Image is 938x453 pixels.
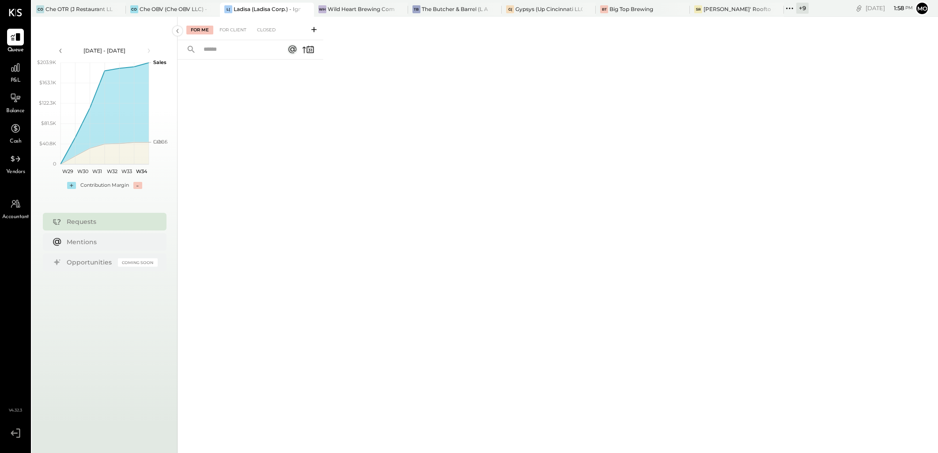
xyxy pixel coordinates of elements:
a: Accountant [0,196,30,221]
div: Opportunities [67,258,113,267]
text: $40.8K [39,140,56,147]
text: W30 [77,168,88,174]
div: SR [694,5,702,13]
div: G( [506,5,514,13]
text: $163.1K [39,79,56,86]
text: Sales [153,59,166,65]
button: Mo [915,1,929,15]
div: copy link [855,4,863,13]
span: Vendors [6,168,25,176]
div: For Me [186,26,213,34]
div: Ladisa (Ladisa Corp.) - Ignite [234,5,301,13]
div: Mentions [67,238,153,246]
text: $203.9K [37,59,56,65]
div: Contribution Margin [80,182,129,189]
a: Balance [0,90,30,115]
div: BT [600,5,608,13]
text: $81.5K [41,120,56,126]
div: CO [130,5,138,13]
text: Labor [153,139,166,145]
div: Che OBV (Che OBV LLC) - Ignite [140,5,207,13]
span: Queue [8,46,24,54]
a: Queue [0,29,30,54]
text: W29 [62,168,73,174]
div: - [133,182,142,189]
a: Vendors [0,151,30,176]
div: CO [36,5,44,13]
text: W31 [92,168,102,174]
a: Cash [0,120,30,146]
div: L( [224,5,232,13]
text: W33 [121,168,132,174]
div: The Butcher & Barrel (L Argento LLC) - [GEOGRAPHIC_DATA] [422,5,489,13]
div: Che OTR (J Restaurant LLC) - Ignite [45,5,113,13]
div: WH [318,5,326,13]
div: Big Top Brewing [609,5,653,13]
text: W34 [136,168,147,174]
text: W32 [106,168,117,174]
span: Accountant [2,213,29,221]
div: Closed [253,26,280,34]
span: Balance [6,107,25,115]
div: [DATE] [866,4,913,12]
div: Requests [67,217,153,226]
div: Coming Soon [118,258,158,267]
div: For Client [215,26,251,34]
div: [PERSON_NAME]' Rooftop - Ignite [703,5,771,13]
div: + 9 [796,3,809,14]
a: P&L [0,59,30,85]
div: + [67,182,76,189]
div: Wild Heart Brewing Company [328,5,395,13]
text: 0 [53,161,56,167]
span: P&L [11,77,21,85]
span: Cash [10,138,21,146]
div: [DATE] - [DATE] [67,47,142,54]
text: $122.3K [39,100,56,106]
div: TB [412,5,420,13]
div: Gypsys (Up Cincinnati LLC) - Ignite [515,5,582,13]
